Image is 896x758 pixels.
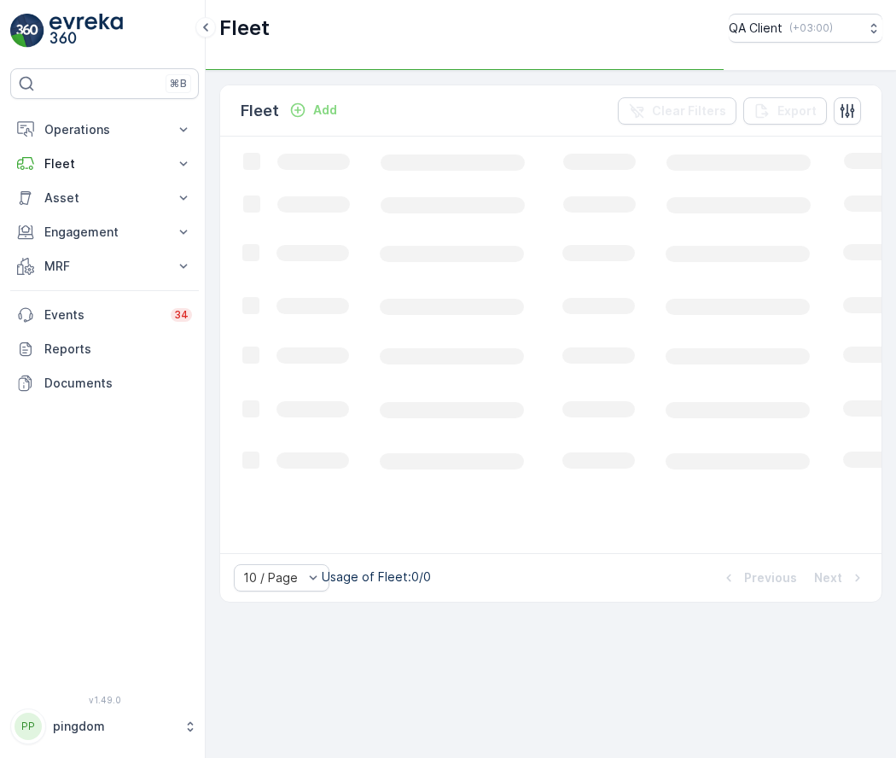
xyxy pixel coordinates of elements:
[10,695,199,705] span: v 1.49.0
[812,568,868,588] button: Next
[729,20,783,37] p: QA Client
[170,77,187,90] p: ⌘B
[15,713,42,740] div: PP
[44,375,192,392] p: Documents
[618,97,736,125] button: Clear Filters
[322,568,431,586] p: Usage of Fleet : 0/0
[10,298,199,332] a: Events34
[282,100,344,120] button: Add
[789,21,833,35] p: ( +03:00 )
[241,99,279,123] p: Fleet
[777,102,817,120] p: Export
[44,189,165,207] p: Asset
[44,155,165,172] p: Fleet
[219,15,270,42] p: Fleet
[49,14,123,48] img: logo_light-DOdMpM7g.png
[44,258,165,275] p: MRF
[729,14,882,43] button: QA Client(+03:00)
[744,569,797,586] p: Previous
[53,718,175,735] p: pingdom
[10,708,199,744] button: PPpingdom
[10,147,199,181] button: Fleet
[44,341,192,358] p: Reports
[743,97,827,125] button: Export
[10,14,44,48] img: logo
[814,569,842,586] p: Next
[10,215,199,249] button: Engagement
[10,366,199,400] a: Documents
[44,224,165,241] p: Engagement
[44,121,165,138] p: Operations
[10,181,199,215] button: Asset
[719,568,799,588] button: Previous
[10,249,199,283] button: MRF
[44,306,160,324] p: Events
[10,113,199,147] button: Operations
[10,332,199,366] a: Reports
[174,308,189,322] p: 34
[313,102,337,119] p: Add
[652,102,726,120] p: Clear Filters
